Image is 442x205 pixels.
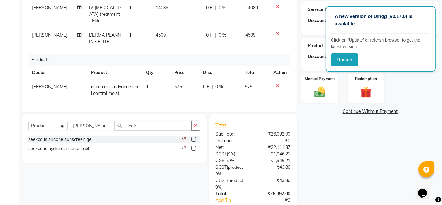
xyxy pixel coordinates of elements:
span: IV [MEDICAL_DATA] treatment - Elite [89,5,121,24]
span: DERMA PLANNING ELITE [89,32,121,44]
span: 9% [215,171,221,176]
span: acne cross advanced oil control moist [91,84,138,96]
span: 4509 [156,32,166,38]
span: | [215,4,216,11]
a: Add Tip [211,197,260,204]
input: Search or Scan [114,121,192,131]
span: 575 [174,84,182,90]
span: | [215,32,216,38]
div: ₹1,946.21 [253,151,295,157]
div: Service Total: [308,6,336,13]
th: Product [87,66,142,80]
div: Sub Total: [211,131,253,138]
div: Discount: [211,138,253,144]
span: 0 % [219,4,226,11]
th: Qty [142,66,171,80]
div: ( ) [211,177,253,190]
span: 9% [228,151,234,156]
div: ₹0 [253,138,295,144]
div: ( ) [211,164,253,177]
span: 575 [245,84,252,90]
span: 0 F [206,32,212,38]
span: 0 % [219,32,226,38]
div: ₹1,946.21 [253,157,295,164]
p: Click on ‘Update’ or refersh browser to get the latest version. [331,37,430,50]
span: [PERSON_NAME] [32,84,67,90]
span: 1 [146,84,148,90]
label: Manual Payment [305,76,335,82]
a: Continue Without Payment [303,108,438,115]
div: Product Total: [308,43,337,49]
span: 0 % [215,84,223,90]
span: 14089 [245,5,258,10]
label: Redemption [355,76,377,82]
p: A new version of Dingg (v3.17.0) is available [335,13,427,27]
span: 9% [215,184,221,190]
img: _cash.svg [311,85,329,98]
span: CGST [215,158,227,163]
div: Discount: [308,53,327,60]
div: ₹26,092.00 [253,131,295,138]
span: 0 F [206,4,212,11]
div: ₹0 [260,197,295,204]
div: ₹43.86 [253,177,295,190]
th: Total [241,66,270,80]
span: [PERSON_NAME] [32,5,67,10]
span: -23 [179,145,186,151]
span: product [228,165,243,170]
span: 0 F [203,84,209,90]
span: | [212,84,213,90]
iframe: chat widget [416,180,436,199]
div: Discount: [308,17,327,24]
th: Price [171,66,199,80]
span: 9% [228,158,234,163]
span: 14089 [156,5,168,10]
span: Total [215,121,230,128]
div: ( ) [211,157,253,164]
div: Total: [211,190,253,197]
div: seekcaus silicone sunscreen gel [28,136,92,143]
div: ₹22,111.87 [253,144,295,151]
span: 1 [129,32,132,38]
span: [PERSON_NAME] [32,32,67,38]
span: CGST [215,178,227,183]
span: product [228,178,243,183]
span: SGST [215,164,227,170]
div: Products [29,54,295,66]
span: -39 [179,136,186,142]
div: ( ) [211,151,253,157]
div: seekcaus hydra sunscreen gel [28,145,89,152]
span: SGST [215,151,227,157]
div: ₹26,092.00 [253,190,295,197]
img: _gift.svg [357,85,375,99]
div: ₹43.86 [253,164,295,177]
button: Update [331,53,358,66]
span: 1 [129,5,132,10]
th: Doctor [28,66,87,80]
th: Disc [199,66,241,80]
th: Action [270,66,290,80]
div: Net: [211,144,253,151]
span: 4509 [245,32,255,38]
